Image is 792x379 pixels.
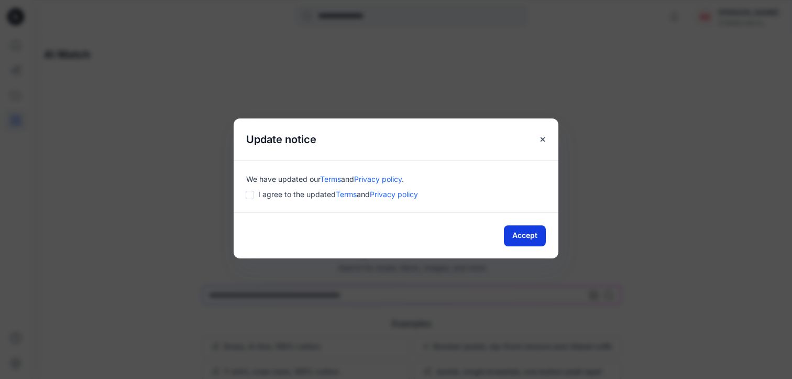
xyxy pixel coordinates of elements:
[533,130,552,149] button: Close
[234,118,329,160] h5: Update notice
[504,225,546,246] button: Accept
[370,190,418,199] a: Privacy policy
[354,175,402,183] a: Privacy policy
[336,190,357,199] a: Terms
[320,175,341,183] a: Terms
[258,189,418,200] span: I agree to the updated
[341,175,354,183] span: and
[357,190,370,199] span: and
[246,174,546,185] div: We have updated our .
